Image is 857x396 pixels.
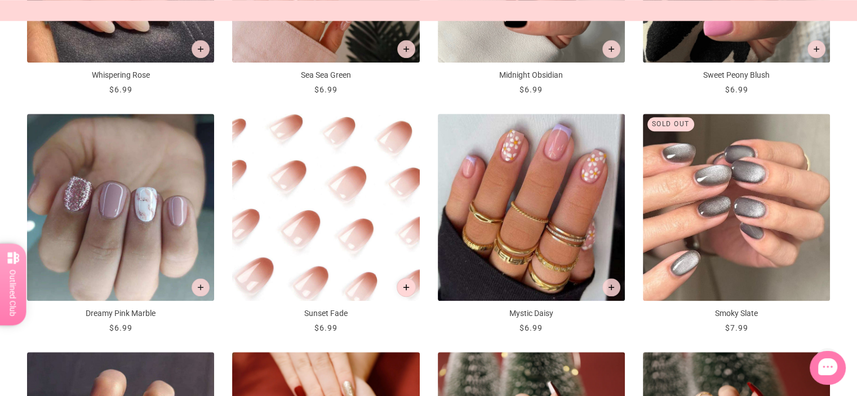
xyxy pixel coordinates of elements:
[725,85,748,94] span: $6.99
[438,114,625,334] a: Mystic Daisy
[192,40,210,58] button: Add to cart
[725,323,748,332] span: $7.99
[232,114,419,334] a: Sunset Fade
[314,323,338,332] span: $6.99
[438,69,625,81] p: Midnight Obsidian
[192,278,210,296] button: Add to cart
[109,85,132,94] span: $6.99
[602,40,620,58] button: Add to cart
[602,278,620,296] button: Add to cart
[314,85,338,94] span: $6.99
[643,308,830,319] p: Smoky Slate
[397,278,416,297] button: Add to cart
[519,323,543,332] span: $6.99
[647,117,694,131] div: Sold out
[438,308,625,319] p: Mystic Daisy
[109,323,132,332] span: $6.99
[397,40,415,58] button: Add to cart
[643,69,830,81] p: Sweet Peony Blush
[643,114,830,334] a: Smoky Slate
[27,69,214,81] p: Whispering Rose
[27,308,214,319] p: Dreamy Pink Marble
[519,85,543,94] span: $6.99
[232,114,419,301] img: Sunset Fade - Press On Nails
[27,114,214,334] a: Dreamy Pink Marble
[232,308,419,319] p: Sunset Fade
[232,69,419,81] p: Sea Sea Green
[807,40,825,58] button: Add to cart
